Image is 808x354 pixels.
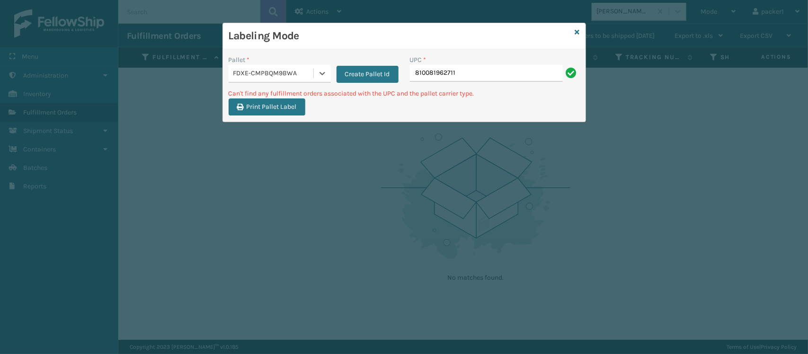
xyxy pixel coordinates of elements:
label: Pallet [229,55,250,65]
button: Print Pallet Label [229,98,305,115]
h3: Labeling Mode [229,29,571,43]
p: Can't find any fulfillment orders associated with the UPC and the pallet carrier type. [229,88,580,98]
div: FDXE-CMPBQM9BWA [233,69,314,79]
label: UPC [410,55,426,65]
button: Create Pallet Id [337,66,399,83]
